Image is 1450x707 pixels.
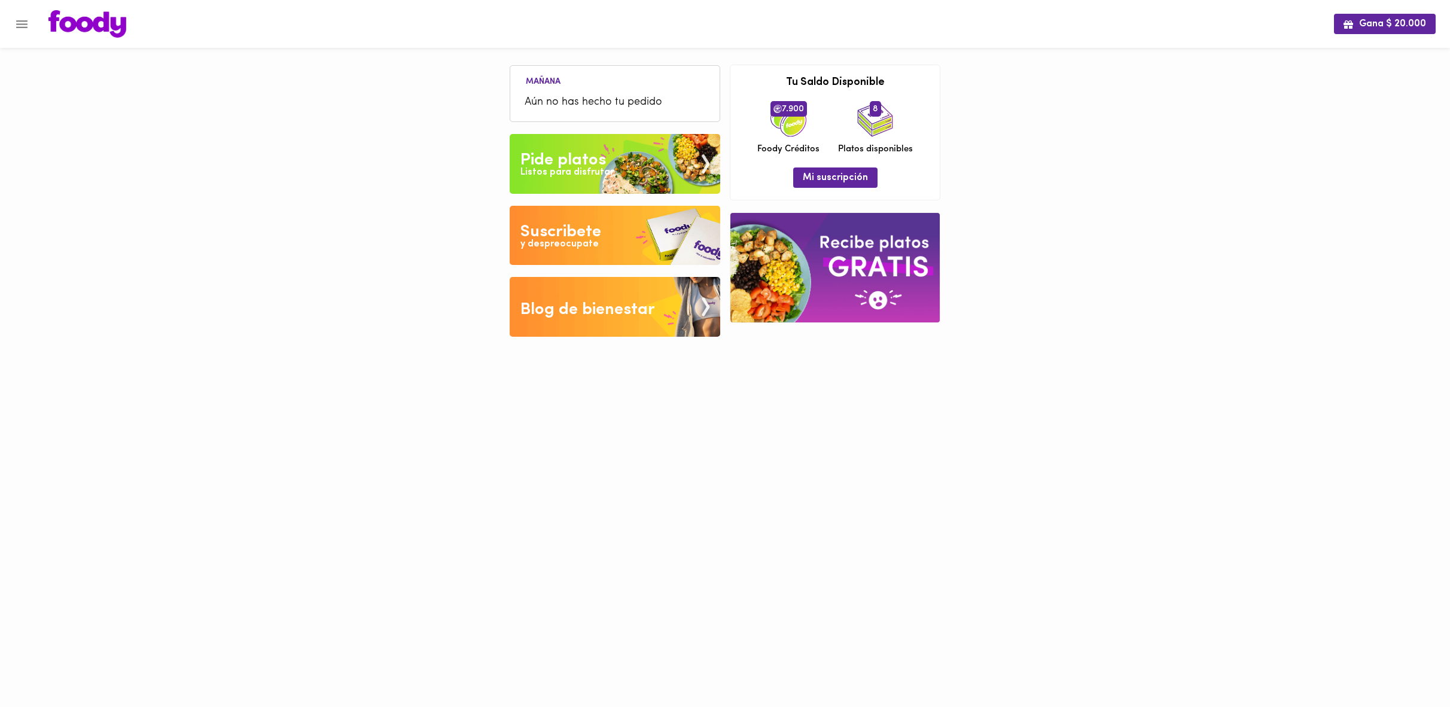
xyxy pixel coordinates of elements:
img: foody-creditos.png [773,105,782,113]
button: Menu [7,10,36,39]
span: Mi suscripción [803,172,868,184]
div: Pide platos [520,148,606,172]
span: Platos disponibles [838,143,913,156]
h3: Tu Saldo Disponible [739,77,931,89]
img: credits-package.png [770,101,806,137]
button: Mi suscripción [793,167,878,187]
div: Listos para disfrutar [520,166,614,179]
span: 8 [870,101,881,117]
span: 7.900 [770,101,807,117]
div: Suscribete [520,220,601,244]
img: logo.png [48,10,126,38]
img: Pide un Platos [510,134,720,194]
img: Disfruta bajar de peso [510,206,720,266]
img: referral-banner.png [730,213,940,322]
span: Aún no has hecho tu pedido [525,95,705,111]
div: y despreocupate [520,237,599,251]
li: Mañana [516,75,570,86]
button: Gana $ 20.000 [1334,14,1436,33]
span: Gana $ 20.000 [1344,19,1426,30]
img: Blog de bienestar [510,277,720,337]
img: icon_dishes.png [857,101,893,137]
div: Blog de bienestar [520,298,655,322]
span: Foody Créditos [757,143,820,156]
